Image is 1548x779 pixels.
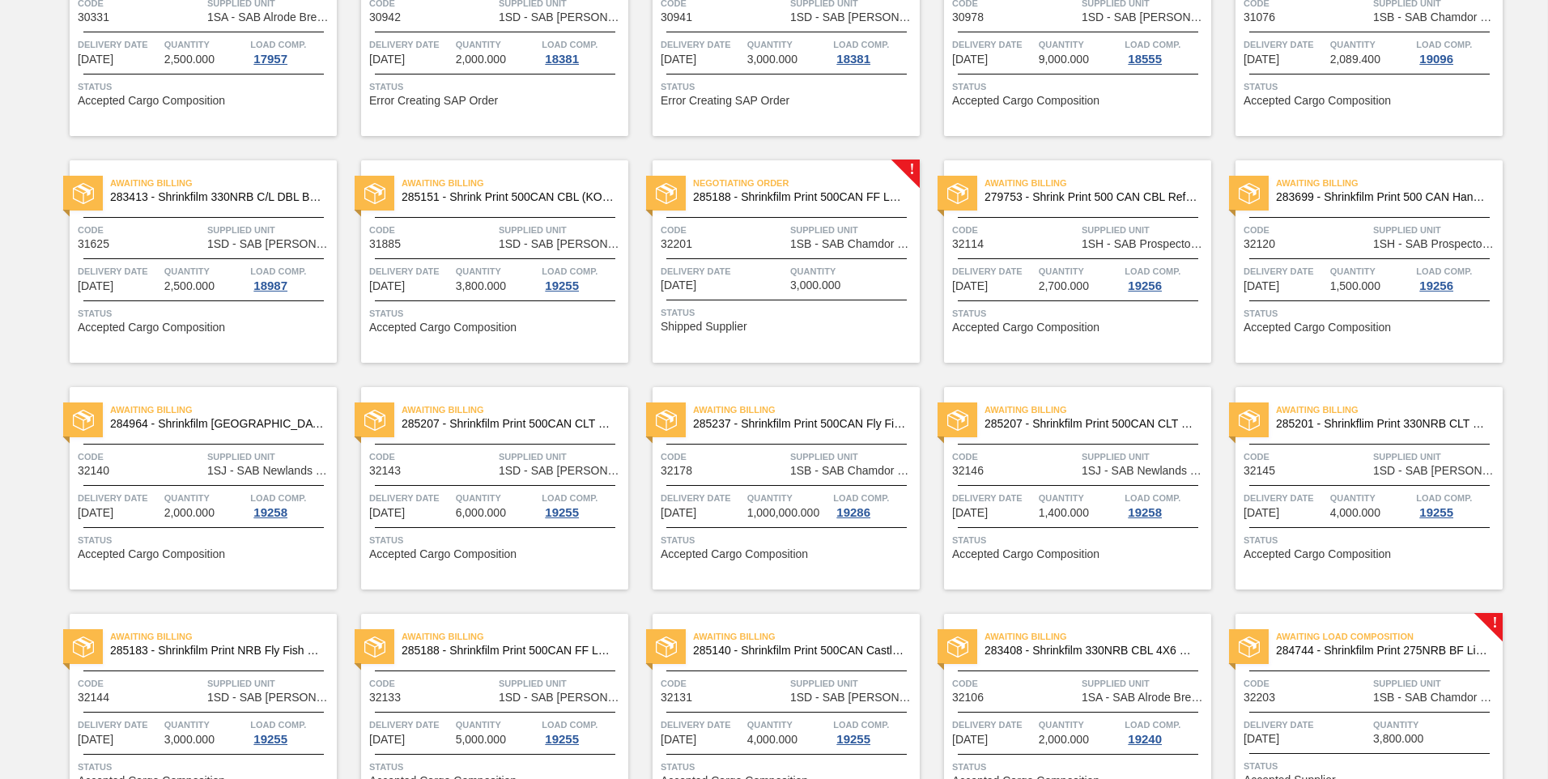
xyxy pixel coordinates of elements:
span: Supplied Unit [790,675,916,692]
a: Load Comp.19286 [833,490,916,519]
span: Status [952,532,1207,548]
span: Delivery Date [952,717,1035,733]
span: Quantity [1039,36,1121,53]
span: Load Comp. [1416,263,1472,279]
span: Delivery Date [952,36,1035,53]
img: status [947,410,968,431]
span: Supplied Unit [790,222,916,238]
span: Quantity [1330,263,1413,279]
span: Code [78,222,203,238]
span: Awaiting Billing [1276,175,1503,191]
span: Delivery Date [369,263,452,279]
span: Code [1244,222,1369,238]
span: Load Comp. [1416,490,1472,506]
a: statusAwaiting Billing285201 - Shrinkflim Print 330NRB CLT PU 25Code32145Supplied Unit1SD - SAB [... [1211,387,1503,590]
img: status [1239,410,1260,431]
span: 1SA - SAB Alrode Brewery [207,11,333,23]
span: 32146 [952,465,984,477]
span: 32106 [952,692,984,704]
span: Supplied Unit [1082,449,1207,465]
span: Load Comp. [542,263,598,279]
a: Load Comp.19255 [542,717,624,746]
span: 285151 - Shrink Print 500CAN CBL (KO 2025) [402,191,615,203]
span: 1SH - SAB Prospecton Brewery [1082,238,1207,250]
img: status [656,636,677,658]
img: status [364,636,385,658]
span: 1,400.000 [1039,507,1089,519]
span: 2,700.000 [1039,280,1089,292]
span: Quantity [456,36,538,53]
span: Awaiting Billing [402,628,628,645]
span: 1,500.000 [1330,280,1380,292]
span: 1SD - SAB Rosslyn Brewery [1082,11,1207,23]
span: Supplied Unit [207,675,333,692]
span: 1SH - SAB Prospecton Brewery [1373,238,1499,250]
span: 1,000,000.000 [747,507,820,519]
a: statusAwaiting Billing279753 - Shrink Print 500 CAN CBL RefreshCode32114Supplied Unit1SH - SAB Pr... [920,160,1211,363]
span: Load Comp. [542,490,598,506]
span: Code [661,449,786,465]
a: Load Comp.17957 [250,36,333,66]
span: Supplied Unit [499,449,624,465]
span: 4,000.000 [1330,507,1380,519]
span: 283413 - Shrinkfilm 330NRB C/L DBL Booster 2 [110,191,324,203]
img: status [947,183,968,204]
span: Awaiting Load Composition [1276,628,1503,645]
span: 285183 - Shrinkfilm Print NRB Fly Fish Lemon PU [110,645,324,657]
span: Code [369,449,495,465]
span: Code [369,675,495,692]
img: status [73,636,94,658]
span: Supplied Unit [790,449,916,465]
span: Load Comp. [542,36,598,53]
a: Load Comp.19255 [250,717,333,746]
span: 32114 [952,238,984,250]
span: Status [952,305,1207,321]
span: Delivery Date [1244,717,1369,733]
span: Code [1244,675,1369,692]
span: Quantity [1039,717,1121,733]
span: Accepted Cargo Composition [1244,321,1391,334]
span: Quantity [456,717,538,733]
span: 1SD - SAB Rosslyn Brewery [207,238,333,250]
span: Delivery Date [78,36,160,53]
div: 18987 [250,279,291,292]
span: Load Comp. [1125,36,1180,53]
span: Awaiting Billing [110,628,337,645]
span: 2,500.000 [164,53,215,66]
span: Accepted Cargo Composition [78,321,225,334]
span: 285237 - Shrinkfilm Print 500CAN Fly Fish DA PU25 [693,418,907,430]
div: 19258 [250,506,291,519]
span: 32201 [661,238,692,250]
span: 285201 - Shrinkflim Print 330NRB CLT PU 25 [1276,418,1490,430]
a: Load Comp.19255 [542,490,624,519]
span: 283408 - Shrinkfilm 330NRB CBL 4X6 Booster 2 [985,645,1198,657]
span: Awaiting Billing [985,628,1211,645]
span: Status [661,532,916,548]
span: Status [661,79,916,95]
span: 09/29/2025 [1244,733,1279,745]
span: 3,800.000 [456,280,506,292]
div: 18381 [833,53,874,66]
div: 19240 [1125,733,1165,746]
span: 09/28/2025 [1244,507,1279,519]
span: Delivery Date [78,717,160,733]
img: status [947,636,968,658]
span: 32143 [369,465,401,477]
span: 3,000.000 [747,53,797,66]
span: 32131 [661,692,692,704]
div: 19255 [542,733,582,746]
span: Quantity [164,36,247,53]
span: 09/27/2025 [661,507,696,519]
span: 2,089.400 [1330,53,1380,66]
span: 1SJ - SAB Newlands Brewery [207,465,333,477]
span: Error Creating SAP Order [661,95,789,107]
a: Load Comp.18381 [542,36,624,66]
img: status [1239,636,1260,658]
span: Load Comp. [542,717,598,733]
a: statusAwaiting Billing285207 - Shrinkfilm Print 500CAN CLT PU 25Code32146Supplied Unit1SJ - SAB N... [920,387,1211,590]
span: Status [1244,532,1499,548]
a: Load Comp.19255 [1416,490,1499,519]
span: Status [78,79,333,95]
span: 3,000.000 [790,279,840,292]
span: 32133 [369,692,401,704]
